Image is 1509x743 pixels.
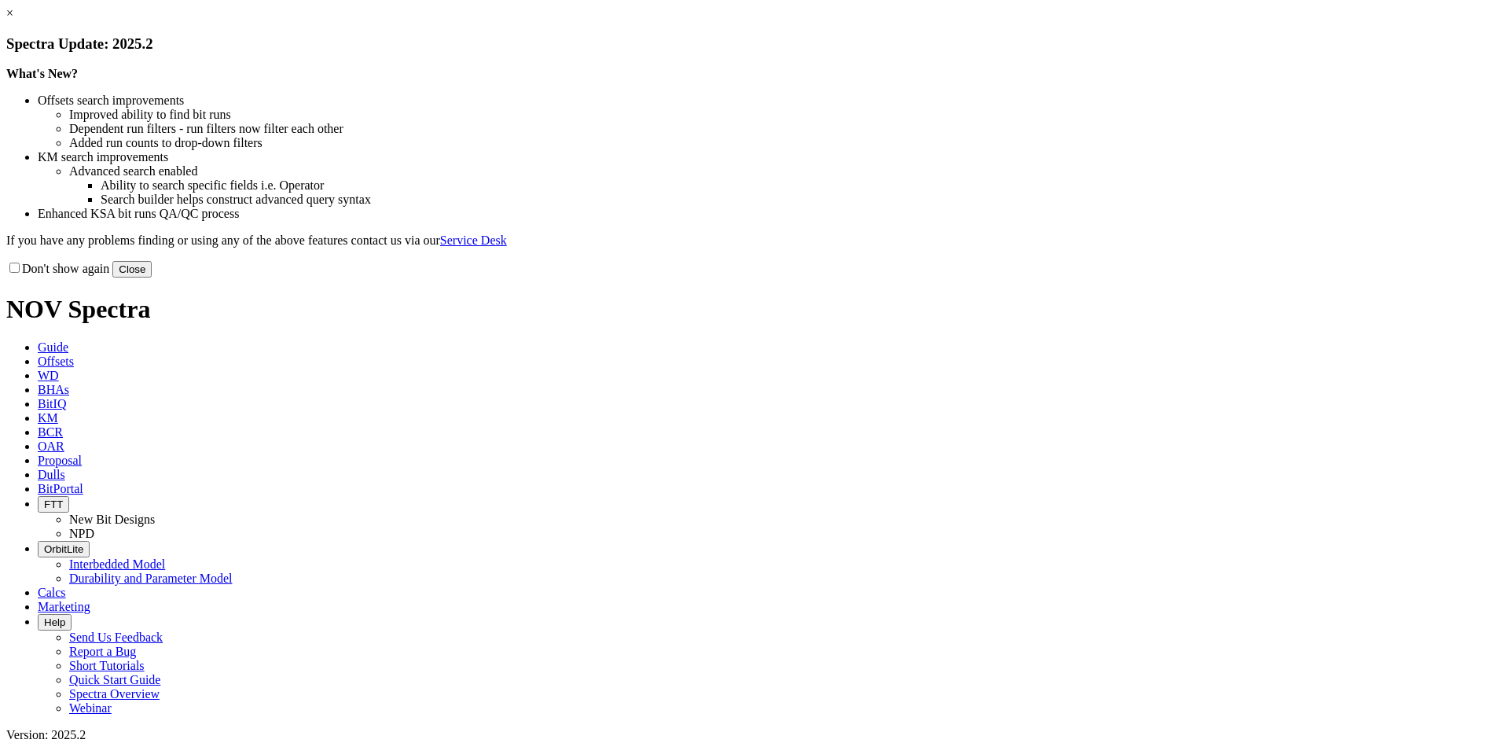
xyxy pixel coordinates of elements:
h3: Spectra Update: 2025.2 [6,35,1503,53]
li: Search builder helps construct advanced query syntax [101,193,1503,207]
button: Close [112,261,152,278]
span: BitPortal [38,482,83,495]
a: Short Tutorials [69,659,145,672]
span: WD [38,369,59,382]
p: If you have any problems finding or using any of the above features contact us via our [6,234,1503,248]
span: Help [44,616,65,628]
li: KM search improvements [38,150,1503,164]
a: Durability and Parameter Model [69,572,233,585]
a: Interbedded Model [69,557,165,571]
li: Offsets search improvements [38,94,1503,108]
h1: NOV Spectra [6,295,1503,324]
span: OAR [38,440,64,453]
li: Ability to search specific fields i.e. Operator [101,178,1503,193]
div: Version: 2025.2 [6,728,1503,742]
li: Improved ability to find bit runs [69,108,1503,122]
input: Don't show again [9,263,20,273]
li: Added run counts to drop-down filters [69,136,1503,150]
span: KM [38,411,58,425]
li: Dependent run filters - run filters now filter each other [69,122,1503,136]
a: Service Desk [440,234,507,247]
span: Guide [38,340,68,354]
label: Don't show again [6,262,109,275]
a: Webinar [69,701,112,715]
li: Enhanced KSA bit runs QA/QC process [38,207,1503,221]
span: Offsets [38,355,74,368]
span: FTT [44,498,63,510]
span: BCR [38,425,63,439]
span: Dulls [38,468,65,481]
a: Spectra Overview [69,687,160,701]
span: Calcs [38,586,66,599]
a: Report a Bug [69,645,136,658]
li: Advanced search enabled [69,164,1503,178]
a: Send Us Feedback [69,631,163,644]
a: × [6,6,13,20]
a: NPD [69,527,94,540]
a: Quick Start Guide [69,673,160,686]
strong: What's New? [6,67,78,80]
span: OrbitLite [44,543,83,555]
span: BitIQ [38,397,66,410]
span: Proposal [38,454,82,467]
span: BHAs [38,383,69,396]
span: Marketing [38,600,90,613]
a: New Bit Designs [69,513,155,526]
